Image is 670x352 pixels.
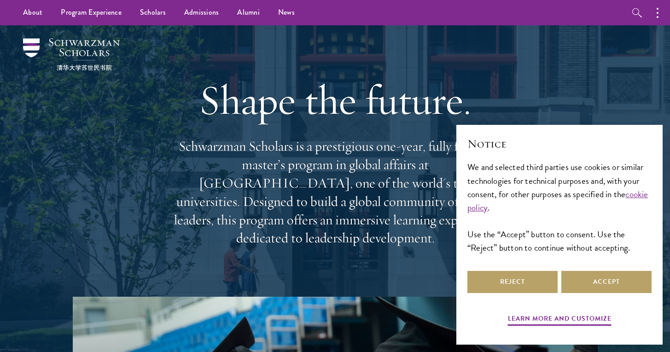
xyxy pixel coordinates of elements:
[23,38,120,70] img: Schwarzman Scholars
[169,74,501,126] h1: Shape the future.
[467,160,652,254] div: We and selected third parties use cookies or similar technologies for technical purposes and, wit...
[508,313,612,327] button: Learn more and customize
[467,188,648,214] a: cookie policy
[561,271,652,293] button: Accept
[467,136,652,152] h2: Notice
[467,271,558,293] button: Reject
[169,137,501,247] p: Schwarzman Scholars is a prestigious one-year, fully funded master’s program in global affairs at...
